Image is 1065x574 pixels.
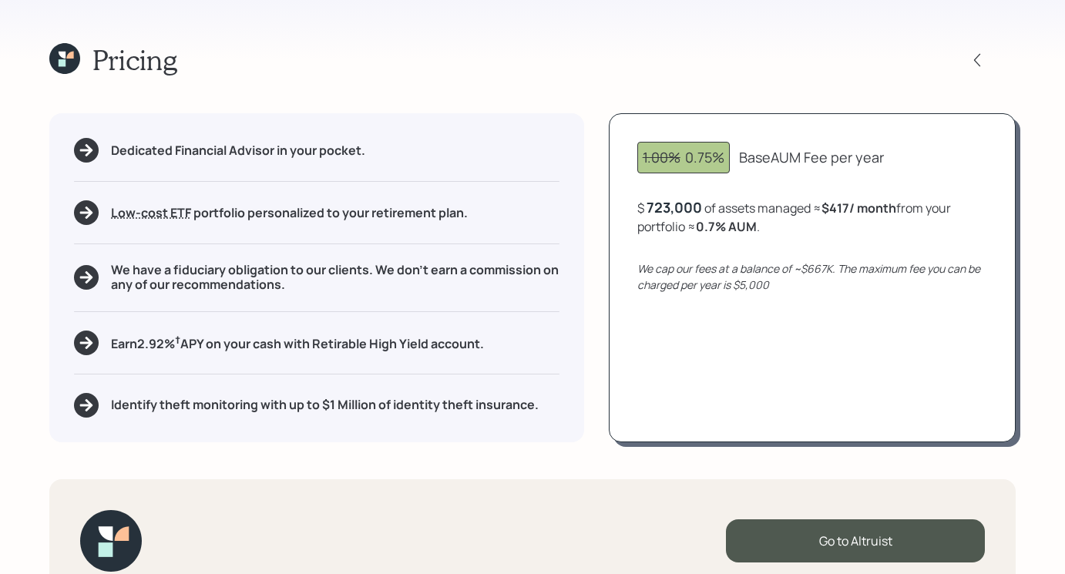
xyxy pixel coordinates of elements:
div: Base AUM Fee per year [739,147,884,168]
div: $ of assets managed ≈ from your portfolio ≈ . [637,198,987,236]
b: 0.7 % AUM [696,218,757,235]
h5: portfolio personalized to your retirement plan. [111,206,468,220]
span: Low-cost ETF [111,204,191,221]
h5: Earn 2.92 % APY on your cash with Retirable High Yield account. [111,333,484,352]
div: 0.75% [643,147,724,168]
div: 723,000 [647,198,702,217]
span: 1.00% [643,148,680,166]
h5: Identify theft monitoring with up to $1 Million of identity theft insurance. [111,398,539,412]
i: We cap our fees at a balance of ~$667K. The maximum fee you can be charged per year is $5,000 [637,261,980,292]
b: $417 / month [821,200,896,217]
sup: † [175,333,180,347]
div: Go to Altruist [726,519,985,562]
h5: Dedicated Financial Advisor in your pocket. [111,143,365,158]
h1: Pricing [92,43,177,76]
h5: We have a fiduciary obligation to our clients. We don't earn a commission on any of our recommend... [111,263,559,292]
